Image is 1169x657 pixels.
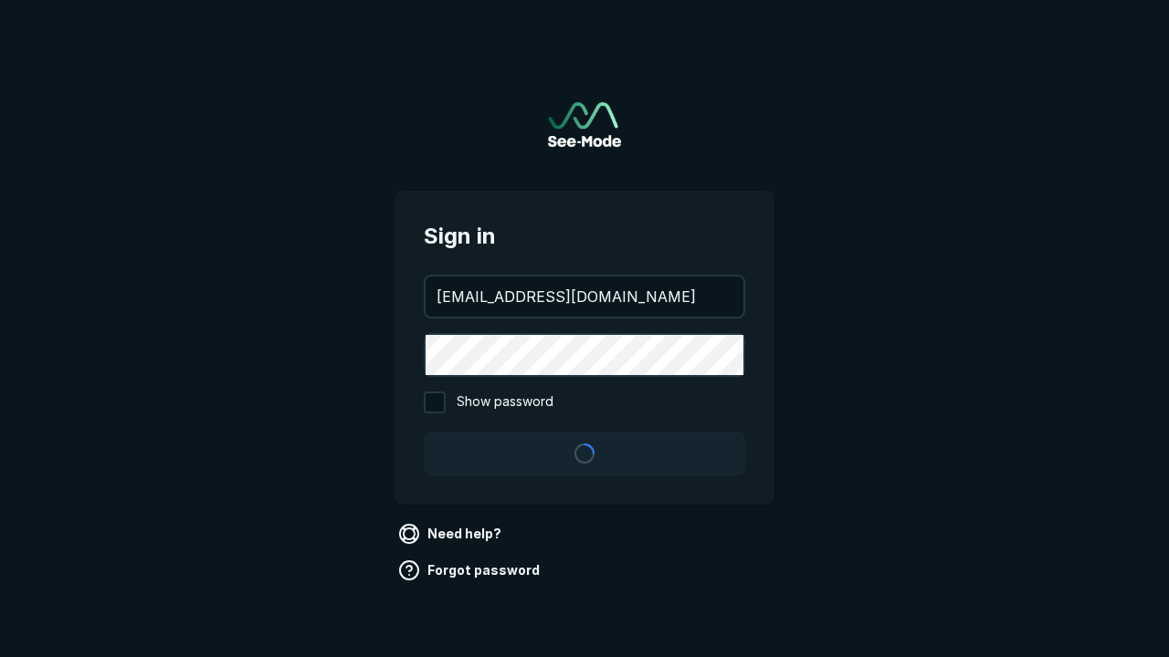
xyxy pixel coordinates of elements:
a: Need help? [395,519,509,548]
input: your@email.com [426,276,743,317]
span: Show password [457,391,553,413]
span: Sign in [424,220,745,253]
a: Go to sign in [548,102,621,147]
a: Forgot password [395,556,547,585]
img: See-Mode Logo [548,102,621,147]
